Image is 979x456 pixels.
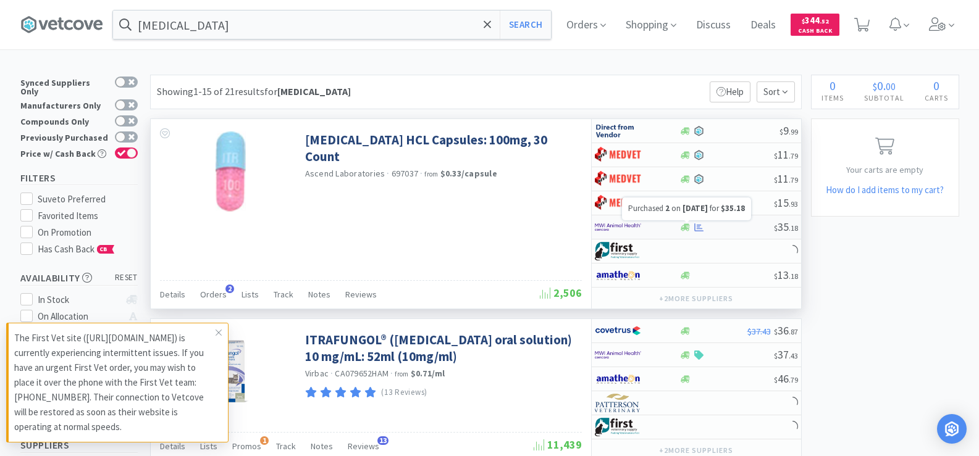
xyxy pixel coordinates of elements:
[774,375,778,384] span: $
[232,441,261,452] span: Promos
[774,175,778,184] span: $
[774,199,778,209] span: $
[628,203,745,213] span: Purchased on for
[345,289,377,300] span: Reviews
[392,168,419,179] span: 697037
[691,20,736,31] a: Discuss
[789,127,798,136] span: . 99
[774,371,798,386] span: 46
[595,122,641,140] img: c67096674d5b41e1bca769e75293f8dd_19.png
[774,351,778,360] span: $
[277,85,351,97] strong: [MEDICAL_DATA]
[311,441,333,452] span: Notes
[595,346,641,364] img: f6b2451649754179b5b4e0c70c3f7cb0_2.png
[191,331,271,412] img: 699f2b0d9bf84a66898cdb268eadc224_393564.png
[395,370,408,378] span: from
[802,14,829,26] span: 344
[225,284,234,293] span: 2
[774,220,798,234] span: 35
[933,78,939,93] span: 0
[500,10,551,39] button: Search
[242,289,259,300] span: Lists
[38,309,120,324] div: On Allocation
[854,92,915,104] h4: Subtotal
[308,289,330,300] span: Notes
[595,394,641,412] img: f5e969b455434c6296c6d81ef179fa71_3.png
[653,290,739,307] button: +2more suppliers
[20,99,109,110] div: Manufacturers Only
[789,199,798,209] span: . 93
[595,418,641,436] img: 67d67680309e4a0bb49a5ff0391dcc42_6.png
[20,271,138,285] h5: Availability
[774,196,798,210] span: 15
[113,10,551,39] input: Search by item, sku, manufacturer, ingredient, size...
[774,347,798,362] span: 37
[260,436,269,445] span: 1
[746,20,781,31] a: Deals
[774,147,798,162] span: 11
[789,175,798,184] span: . 79
[540,286,582,300] span: 2,506
[812,92,854,104] h4: Items
[38,292,120,307] div: In Stock
[305,368,329,379] a: Virbac
[20,115,109,126] div: Compounds Only
[160,289,185,300] span: Details
[886,80,896,93] span: 00
[812,183,959,197] h5: How do I add items to my cart?
[877,78,883,93] span: 0
[440,168,497,179] strong: $0.33 / capsule
[774,223,778,233] span: $
[595,194,641,212] img: bdd3c0f4347043b9a893056ed883a29a_120.png
[789,375,798,384] span: . 79
[305,131,579,165] a: [MEDICAL_DATA] HCL Capsules: 100mg, 30 Count
[830,78,836,93] span: 0
[595,321,641,340] img: 77fca1acd8b6420a9015268ca798ef17_1.png
[798,28,832,36] span: Cash Back
[348,441,379,452] span: Reviews
[595,242,641,260] img: 67d67680309e4a0bb49a5ff0391dcc42_6.png
[854,80,915,92] div: .
[20,147,109,158] div: Price w/ Cash Back
[774,327,778,336] span: $
[98,246,110,253] span: CB
[774,323,798,338] span: 36
[595,170,641,188] img: bdd3c0f4347043b9a893056ed883a29a_120.png
[779,123,798,138] span: 9
[390,368,393,379] span: ·
[38,225,138,240] div: On Promotion
[802,17,805,25] span: $
[774,172,798,186] span: 11
[791,8,839,41] a: $344.52Cash Back
[774,151,778,160] span: $
[595,218,641,236] img: f6b2451649754179b5b4e0c70c3f7cb0_2.png
[20,77,109,96] div: Synced Suppliers Only
[14,331,216,434] p: The First Vet site ([URL][DOMAIN_NAME]) is currently experiencing intermittent issues. If you hav...
[387,168,389,179] span: ·
[330,368,333,379] span: ·
[595,266,641,284] img: 3331a67d23dc422aa21b1ec98afbf632_11.png
[789,351,798,360] span: . 43
[812,163,959,176] p: Your carts are empty
[377,436,389,445] span: 13
[38,192,138,207] div: Suveto Preferred
[305,331,579,365] a: ITRAFUNGOL® ([MEDICAL_DATA] oral solution) 10 mg/mL: 52ml (10mg/ml)
[157,84,351,100] div: Showing 1-15 of 21 results
[20,131,109,142] div: Previously Purchased
[789,223,798,233] span: . 18
[381,386,427,399] p: (13 Reviews)
[774,272,778,281] span: $
[774,268,798,282] span: 13
[424,170,438,178] span: from
[38,209,138,223] div: Favorited Items
[757,81,795,102] span: Sort
[411,368,445,379] strong: $0.71 / ml
[305,168,385,179] span: Ascend Laboratories
[595,146,641,164] img: bdd3c0f4347043b9a893056ed883a29a_120.png
[595,370,641,388] img: 3331a67d23dc422aa21b1ec98afbf632_11.png
[420,168,422,179] span: ·
[38,243,115,255] span: Has Cash Back
[789,272,798,281] span: . 18
[937,414,967,444] div: Open Intercom Messenger
[665,203,670,213] span: 2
